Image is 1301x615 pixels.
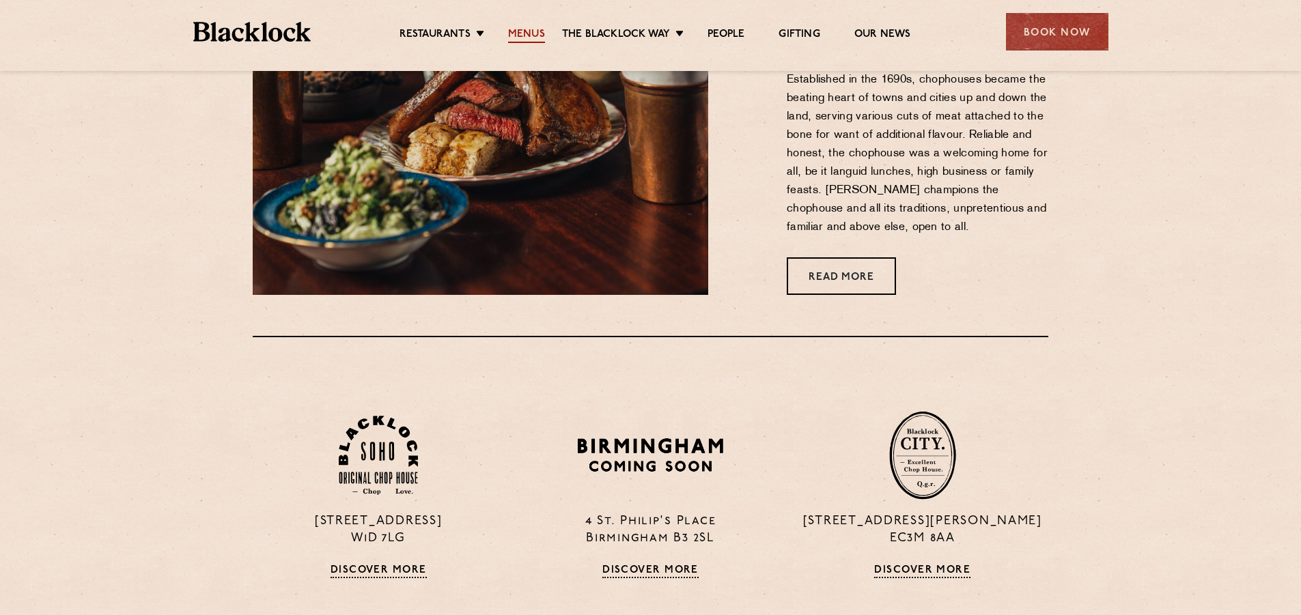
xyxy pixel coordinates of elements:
[193,22,311,42] img: BL_Textured_Logo-footer-cropped.svg
[253,513,504,547] p: [STREET_ADDRESS] W1D 7LG
[562,28,670,43] a: The Blacklock Way
[508,28,545,43] a: Menus
[339,416,418,496] img: Soho-stamp-default.svg
[708,28,744,43] a: People
[854,28,911,43] a: Our News
[400,28,471,43] a: Restaurants
[575,433,726,476] img: BIRMINGHAM-P22_-e1747915156957.png
[874,564,970,578] a: Discover More
[524,513,776,547] p: 4 St. Philip's Place Birmingham B3 2SL
[331,564,427,578] a: Discover More
[797,513,1048,547] p: [STREET_ADDRESS][PERSON_NAME] EC3M 8AA
[787,71,1048,237] p: Established in the 1690s, chophouses became the beating heart of towns and cities up and down the...
[779,28,820,43] a: Gifting
[602,564,699,578] a: Discover More
[1006,13,1108,51] div: Book Now
[889,411,956,500] img: City-stamp-default.svg
[787,257,896,295] a: Read More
